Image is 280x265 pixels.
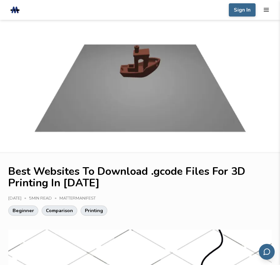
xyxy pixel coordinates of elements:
[259,244,275,260] button: Send feedback via email
[8,196,29,201] div: [DATE]
[81,206,107,216] a: Printing
[229,3,256,17] button: Sign In
[59,196,101,201] div: MatterManifest
[8,206,38,216] a: Beginner
[263,7,269,13] button: mobile navigation menu
[8,166,272,189] h1: Best Websites To Download .gcode Files For 3D Printing In [DATE]
[29,196,59,201] div: 5 min read
[42,206,77,216] a: Comparison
